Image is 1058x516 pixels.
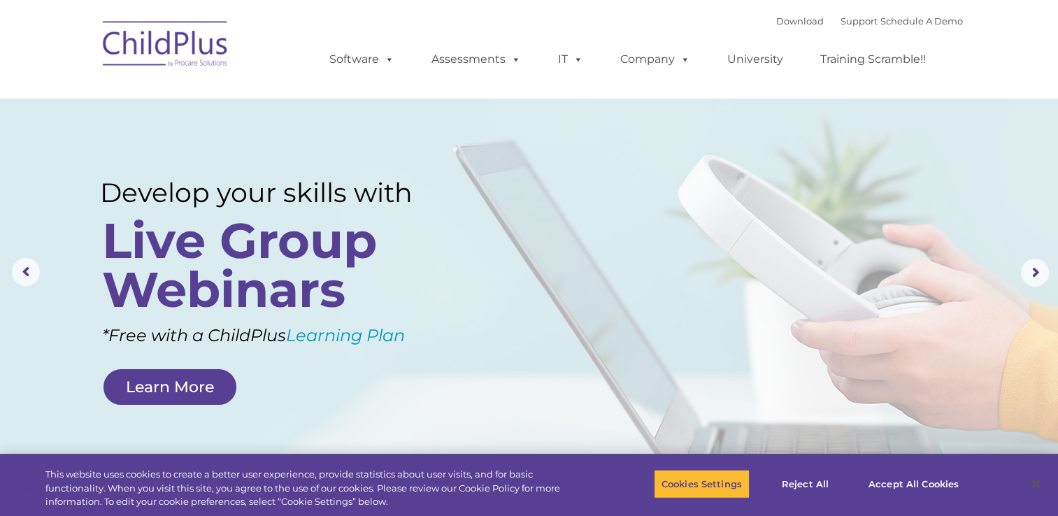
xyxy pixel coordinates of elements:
[100,177,450,208] rs-layer: Develop your skills with
[762,469,849,499] button: Reject All
[654,469,750,499] button: Cookies Settings
[103,369,236,405] a: Learn More
[286,325,405,345] a: Learning Plan
[544,45,597,73] a: IT
[96,11,236,81] img: ChildPlus by Procare Solutions
[806,45,940,73] a: Training Scramble!!
[102,320,476,351] rs-layer: *Free with a ChildPlus
[776,15,824,27] a: Download
[315,45,408,73] a: Software
[776,15,963,27] font: |
[102,216,446,314] rs-layer: Live Group Webinars
[1020,468,1051,499] button: Close
[606,45,704,73] a: Company
[861,469,966,499] button: Accept All Cookies
[194,92,237,103] span: Last name
[45,468,582,509] div: This website uses cookies to create a better user experience, provide statistics about user visit...
[841,15,878,27] a: Support
[880,15,963,27] a: Schedule A Demo
[194,150,254,160] span: Phone number
[417,45,535,73] a: Assessments
[713,45,797,73] a: University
